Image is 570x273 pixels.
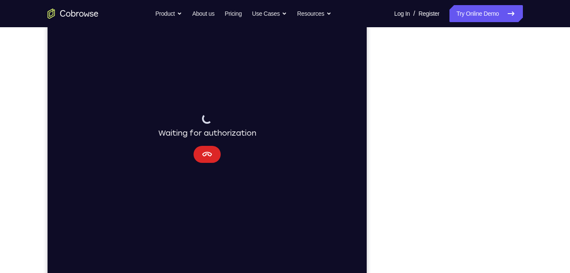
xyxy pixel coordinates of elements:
[252,5,287,22] button: Use Cases
[394,5,410,22] a: Log In
[225,5,241,22] a: Pricing
[297,5,331,22] button: Resources
[155,5,182,22] button: Product
[413,9,415,19] span: /
[192,5,214,22] a: About us
[48,9,98,19] a: Go to the home page
[449,5,522,22] a: Try Online Demo
[418,5,439,22] a: Register
[146,150,173,167] button: Cancel
[111,118,209,143] div: Waiting for authorization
